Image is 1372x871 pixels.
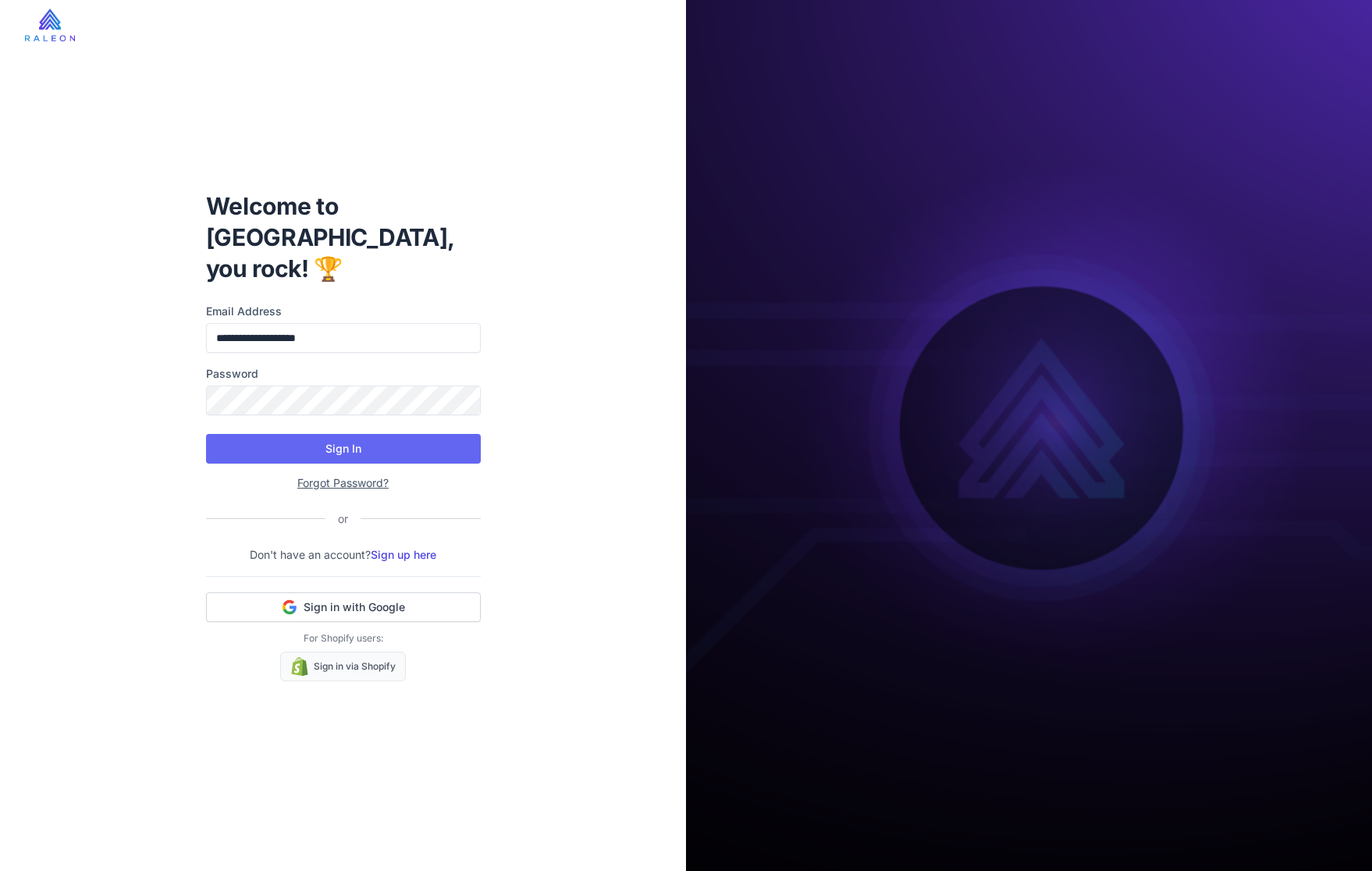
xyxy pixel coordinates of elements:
button: Sign in with Google [206,592,481,622]
span: Sign in with Google [304,599,405,615]
button: Sign In [206,434,481,464]
div: or [325,510,361,528]
label: Password [206,365,481,382]
p: For Shopify users: [206,631,481,645]
a: Sign up here [371,548,436,561]
img: raleon-logo-whitebg.9aac0268.jpg [25,9,75,41]
a: Sign in via Shopify [280,652,406,681]
h1: Welcome to [GEOGRAPHIC_DATA], you rock! 🏆 [206,190,481,284]
a: Forgot Password? [297,476,389,489]
p: Don't have an account? [206,546,481,563]
label: Email Address [206,303,481,320]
